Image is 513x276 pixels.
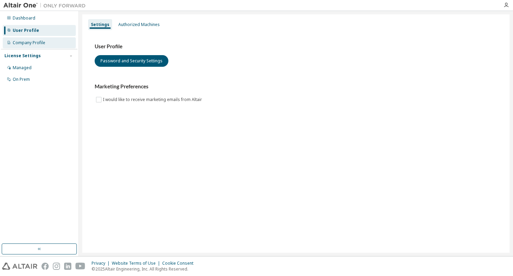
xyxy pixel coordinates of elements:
[64,263,71,270] img: linkedin.svg
[75,263,85,270] img: youtube.svg
[118,22,160,27] div: Authorized Machines
[3,2,89,9] img: Altair One
[41,263,49,270] img: facebook.svg
[103,96,203,104] label: I would like to receive marketing emails from Altair
[13,40,45,46] div: Company Profile
[2,263,37,270] img: altair_logo.svg
[162,261,198,266] div: Cookie Consent
[95,55,168,67] button: Password and Security Settings
[53,263,60,270] img: instagram.svg
[95,83,497,90] h3: Marketing Preferences
[92,261,112,266] div: Privacy
[13,77,30,82] div: On Prem
[13,15,35,21] div: Dashboard
[4,53,41,59] div: License Settings
[112,261,162,266] div: Website Terms of Use
[13,65,32,71] div: Managed
[95,43,497,50] h3: User Profile
[91,22,109,27] div: Settings
[13,28,39,33] div: User Profile
[92,266,198,272] p: © 2025 Altair Engineering, Inc. All Rights Reserved.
